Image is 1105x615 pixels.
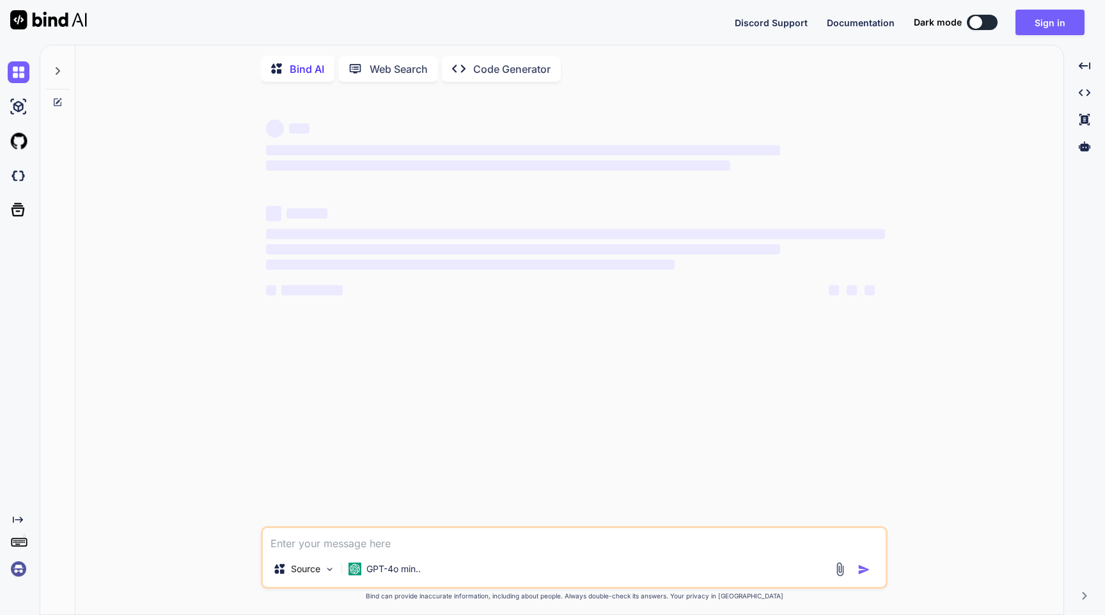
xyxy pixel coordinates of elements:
img: Pick Models [324,564,335,575]
span: ‌ [266,260,675,270]
p: Bind can provide inaccurate information, including about people. Always double-check its answers.... [261,591,888,601]
span: ‌ [266,206,281,221]
img: Bind AI [10,10,87,29]
span: ‌ [266,120,284,137]
p: GPT-4o min.. [366,563,421,575]
span: ‌ [286,208,327,219]
img: ai-studio [8,96,29,118]
span: Discord Support [735,17,808,28]
img: attachment [833,562,847,577]
img: signin [8,558,29,580]
p: Source [291,563,320,575]
img: icon [858,563,870,576]
span: ‌ [289,123,310,134]
button: Documentation [827,16,895,29]
span: ‌ [266,285,276,295]
button: Sign in [1015,10,1085,35]
span: ‌ [266,145,780,155]
img: GPT-4o mini [349,563,361,575]
span: Documentation [827,17,895,28]
p: Bind AI [290,61,324,77]
span: ‌ [266,229,885,239]
span: ‌ [281,285,343,295]
img: githubLight [8,130,29,152]
span: ‌ [266,244,780,254]
img: darkCloudIdeIcon [8,165,29,187]
button: Discord Support [735,16,808,29]
span: ‌ [847,285,857,295]
span: ‌ [829,285,839,295]
p: Code Generator [473,61,551,77]
img: chat [8,61,29,83]
p: Web Search [370,61,428,77]
span: Dark mode [914,16,962,29]
span: ‌ [266,160,730,171]
span: ‌ [865,285,875,295]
